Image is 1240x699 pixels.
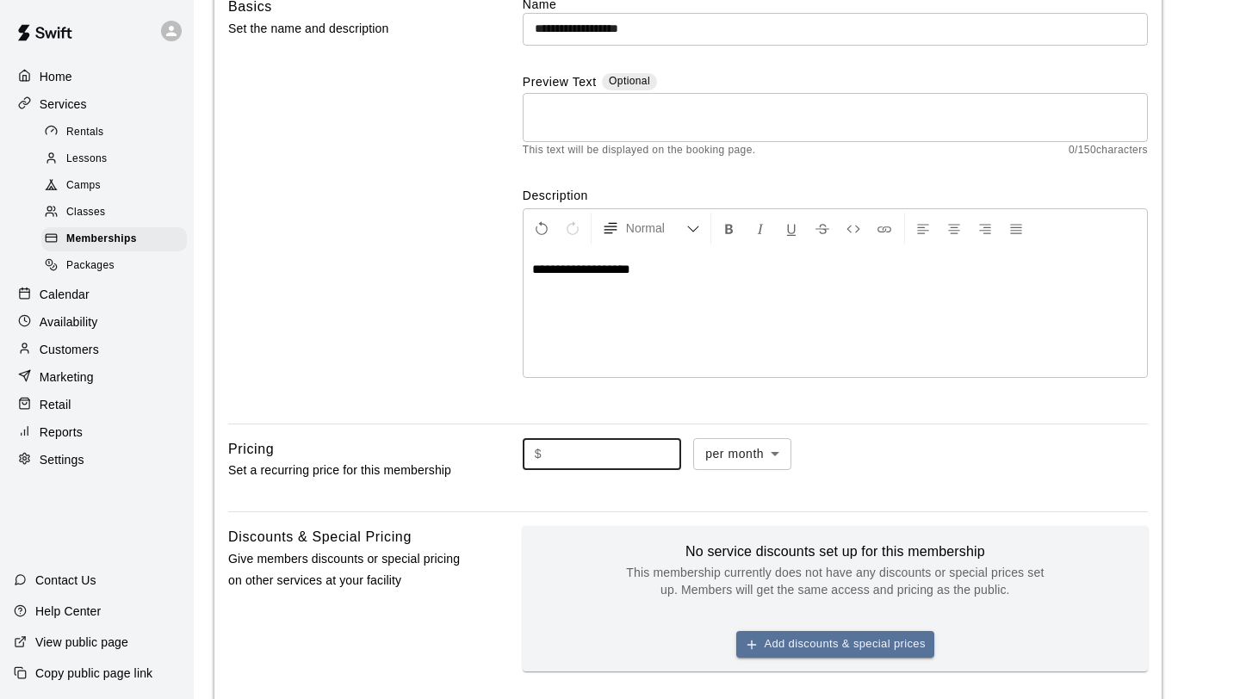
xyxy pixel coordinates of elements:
[41,173,194,200] a: Camps
[40,396,71,413] p: Retail
[1001,213,1031,244] button: Justify Align
[66,231,137,248] span: Memberships
[40,313,98,331] p: Availability
[35,603,101,620] p: Help Center
[35,665,152,682] p: Copy public page link
[41,253,194,280] a: Packages
[14,309,180,335] a: Availability
[40,451,84,468] p: Settings
[14,364,180,390] a: Marketing
[41,121,187,145] div: Rentals
[808,213,837,244] button: Format Strikethrough
[40,286,90,303] p: Calendar
[14,447,180,473] a: Settings
[908,213,938,244] button: Left Align
[626,220,686,237] span: Normal
[66,177,101,195] span: Camps
[40,368,94,386] p: Marketing
[535,445,542,463] p: $
[66,124,104,141] span: Rentals
[66,151,108,168] span: Lessons
[41,145,194,172] a: Lessons
[595,213,707,244] button: Formatting Options
[14,392,180,418] a: Retail
[14,281,180,307] a: Calendar
[40,68,72,85] p: Home
[870,213,899,244] button: Insert Link
[736,631,934,658] button: Add discounts & special prices
[620,540,1051,564] h6: No service discounts set up for this membership
[40,341,99,358] p: Customers
[523,142,756,159] span: This text will be displayed on the booking page.
[41,174,187,198] div: Camps
[14,419,180,445] a: Reports
[41,226,194,253] a: Memberships
[14,337,180,362] a: Customers
[527,213,556,244] button: Undo
[14,91,180,117] a: Services
[66,257,115,275] span: Packages
[41,119,194,145] a: Rentals
[620,564,1051,598] p: This membership currently does not have any discounts or special prices set up. Members will get ...
[14,64,180,90] a: Home
[693,438,791,470] div: per month
[746,213,775,244] button: Format Italics
[839,213,868,244] button: Insert Code
[228,526,412,548] h6: Discounts & Special Pricing
[41,201,187,225] div: Classes
[35,572,96,589] p: Contact Us
[41,227,187,251] div: Memberships
[228,18,468,40] p: Set the name and description
[523,187,1148,204] label: Description
[40,424,83,441] p: Reports
[41,147,187,171] div: Lessons
[939,213,969,244] button: Center Align
[715,213,744,244] button: Format Bold
[41,254,187,278] div: Packages
[40,96,87,113] p: Services
[41,200,194,226] a: Classes
[970,213,1000,244] button: Right Align
[523,73,597,93] label: Preview Text
[228,548,468,591] p: Give members discounts or special pricing on other services at your facility
[609,75,650,87] span: Optional
[777,213,806,244] button: Format Underline
[558,213,587,244] button: Redo
[228,438,274,461] h6: Pricing
[228,460,468,481] p: Set a recurring price for this membership
[66,204,105,221] span: Classes
[1069,142,1148,159] span: 0 / 150 characters
[35,634,128,651] p: View public page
